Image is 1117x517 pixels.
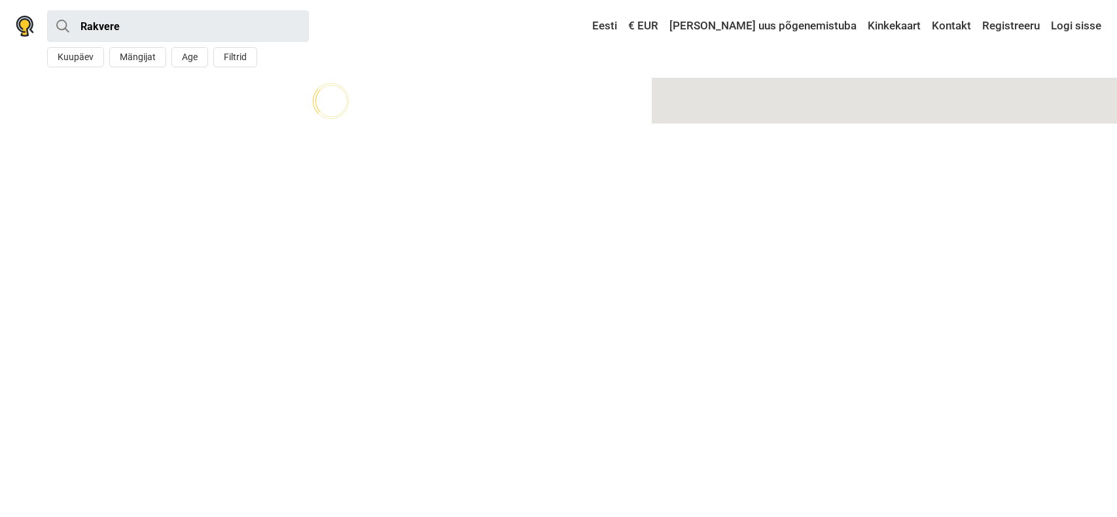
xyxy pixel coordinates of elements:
[580,14,620,38] a: Eesti
[47,47,104,67] button: Kuupäev
[979,14,1043,38] a: Registreeru
[1048,14,1101,38] a: Logi sisse
[929,14,974,38] a: Kontakt
[864,14,924,38] a: Kinkekaart
[171,47,208,67] button: Age
[16,16,34,37] img: Nowescape logo
[666,14,860,38] a: [PERSON_NAME] uus põgenemistuba
[583,22,592,31] img: Eesti
[625,14,662,38] a: € EUR
[213,47,257,67] button: Filtrid
[109,47,166,67] button: Mängijat
[47,10,309,42] input: proovi “Tallinn”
